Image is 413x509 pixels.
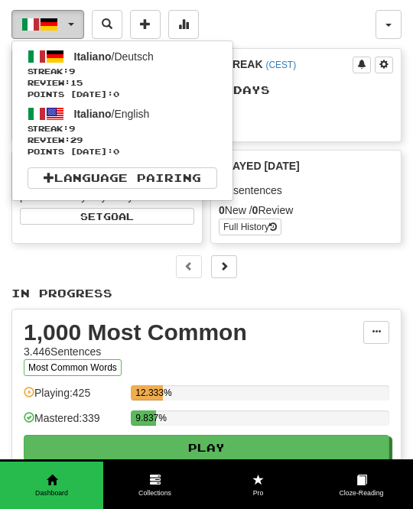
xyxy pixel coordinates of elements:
span: Pro [206,488,310,498]
span: Collections [103,488,206,498]
span: Points [DATE]: 0 [28,146,217,157]
span: / Deutsch [74,50,154,63]
span: Review: 15 [28,77,217,89]
span: / English [74,108,150,120]
a: Italiano/DeutschStreak:9 Review:15Points [DATE]:0 [12,45,233,102]
span: Points [DATE]: 0 [28,89,217,100]
span: Cloze-Reading [310,488,413,498]
span: 9 [69,124,75,133]
span: Italiano [74,108,112,120]
a: Language Pairing [28,167,217,189]
span: Italiano [74,50,112,63]
span: Streak: [28,123,217,135]
a: Italiano/EnglishStreak:9 Review:29Points [DATE]:0 [12,102,233,160]
span: Streak: [28,66,217,77]
span: 9 [69,66,75,76]
span: Review: 29 [28,135,217,146]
